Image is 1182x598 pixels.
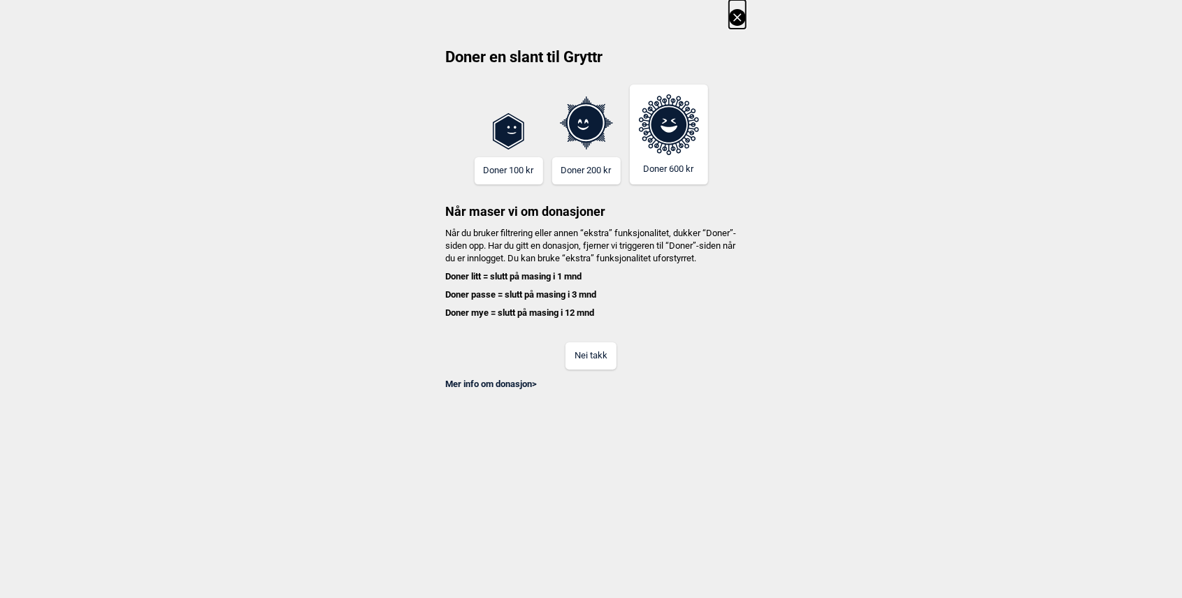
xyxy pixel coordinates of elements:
b: Doner passe = slutt på masing i 3 mnd [446,289,597,300]
button: Doner 100 kr [475,157,543,184]
button: Nei takk [565,342,617,370]
b: Doner mye = slutt på masing i 12 mnd [446,307,595,318]
h2: Doner en slant til Gryttr [437,47,746,78]
h4: Når du bruker filtrering eller annen “ekstra” funksjonalitet, dukker “Doner”-siden opp. Har du gi... [437,227,746,320]
a: Mer info om donasjon> [446,379,538,389]
b: Doner litt = slutt på masing i 1 mnd [446,271,582,282]
button: Doner 600 kr [630,85,708,184]
h3: Når maser vi om donasjoner [437,184,746,220]
button: Doner 200 kr [552,157,621,184]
